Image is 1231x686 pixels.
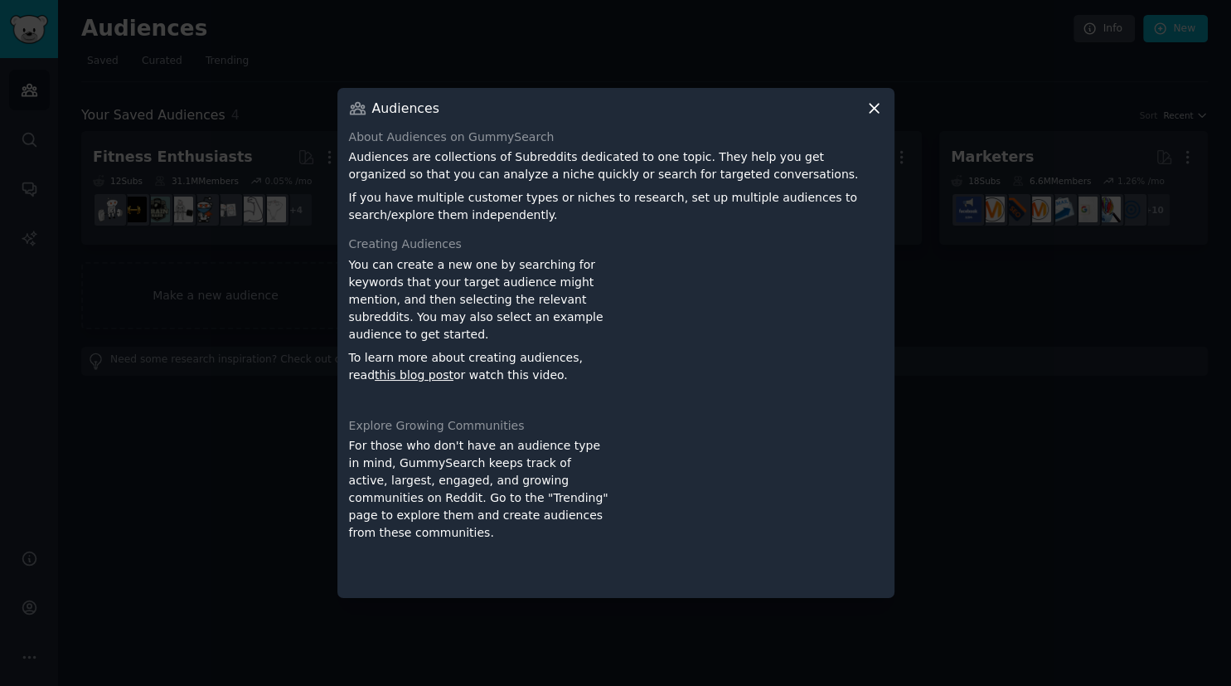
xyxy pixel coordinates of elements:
[349,148,883,183] p: Audiences are collections of Subreddits dedicated to one topic. They help you get organized so th...
[349,129,883,146] div: About Audiences on GummySearch
[375,368,453,382] a: this blog post
[349,236,883,253] div: Creating Audiences
[349,256,610,343] p: You can create a new one by searching for keywords that your target audience might mention, and t...
[349,417,883,435] div: Explore Growing Communities
[349,437,610,586] div: For those who don't have an audience type in mind, GummySearch keeps track of active, largest, en...
[372,100,439,117] h3: Audiences
[622,437,883,586] iframe: YouTube video player
[349,349,610,384] p: To learn more about creating audiences, read or watch this video.
[349,189,883,224] p: If you have multiple customer types or niches to research, set up multiple audiences to search/ex...
[622,256,883,406] iframe: YouTube video player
